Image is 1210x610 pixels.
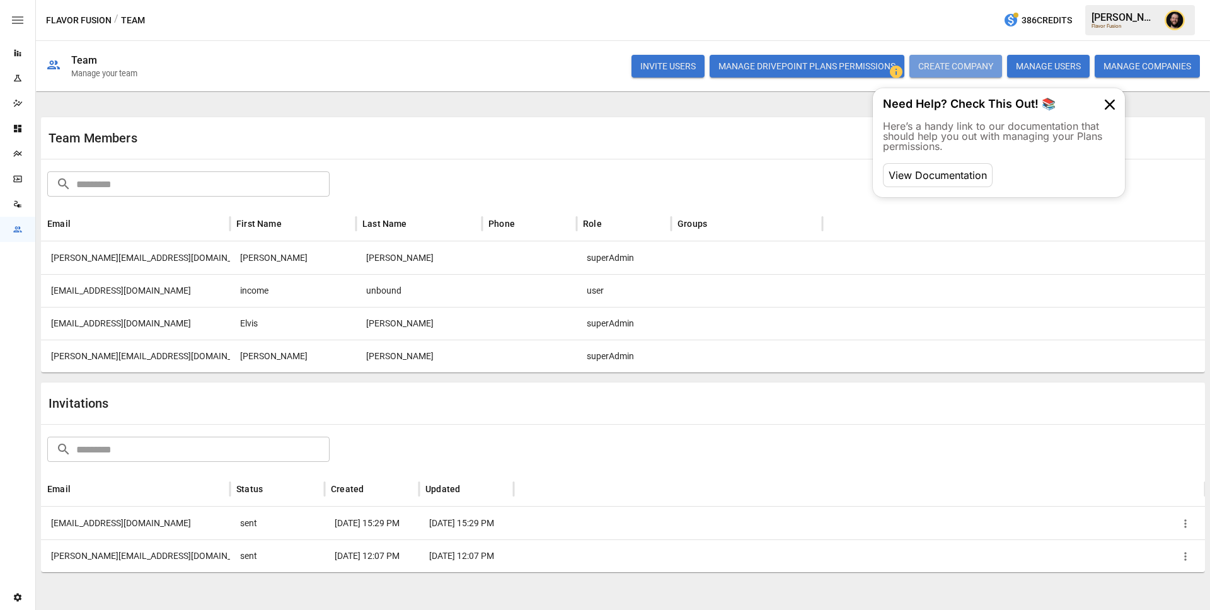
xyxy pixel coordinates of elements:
[325,539,419,572] div: 1/6/25 12:07 PM
[236,219,282,229] div: First Name
[1022,13,1072,28] span: 386 Credits
[236,484,263,494] div: Status
[283,215,301,233] button: Sort
[583,219,602,229] div: Role
[419,539,514,572] div: 1/6/25 12:07 PM
[49,130,623,146] div: Team Members
[1092,11,1157,23] div: [PERSON_NAME]
[41,507,230,539] div: franziska+1@bainbridgegrowth.com
[677,219,707,229] div: Groups
[603,215,621,233] button: Sort
[577,340,671,372] div: superAdmin
[230,507,325,539] div: sent
[1092,23,1157,29] div: Flavor Fusion
[577,241,671,274] div: superAdmin
[230,274,356,307] div: income
[577,307,671,340] div: superAdmin
[264,480,282,498] button: Sort
[1157,3,1192,38] button: Ciaran Nugent
[230,340,356,372] div: Cory
[356,340,482,372] div: Bogan
[631,55,705,78] button: INVITE USERS
[516,215,534,233] button: Sort
[230,539,325,572] div: sent
[49,396,623,411] div: Invitations
[356,241,482,274] div: Jacobson
[71,54,98,66] div: Team
[230,241,356,274] div: Dustin
[47,484,71,494] div: Email
[1095,55,1200,78] button: MANAGE COMPANIES
[356,307,482,340] div: Hoxha
[909,55,1002,78] button: CREATE COMPANY
[72,215,89,233] button: Sort
[577,274,671,307] div: user
[41,539,230,572] div: julie@drivepoint.io
[325,507,419,539] div: 12/18/24 15:29 PM
[425,484,460,494] div: Updated
[41,274,230,307] div: incomeunboundprogram@gmail.com
[46,13,112,28] button: Flavor Fusion
[41,307,230,340] div: elvis@bainbridgegrowth.com
[419,507,514,539] div: 12/18/24 15:29 PM
[365,480,383,498] button: Sort
[1165,10,1185,30] img: Ciaran Nugent
[71,69,137,78] div: Manage your team
[710,55,904,78] button: Manage Drivepoint Plans Permissions
[362,219,407,229] div: Last Name
[331,484,364,494] div: Created
[72,480,89,498] button: Sort
[1007,55,1090,78] button: MANAGE USERS
[408,215,426,233] button: Sort
[488,219,515,229] div: Phone
[356,274,482,307] div: unbound
[41,340,230,372] div: cory@bainbridgegrowth.com
[230,307,356,340] div: Elvis
[41,241,230,274] div: dustin@bainbridgegrowth.com
[998,9,1077,32] button: 386Credits
[47,219,71,229] div: Email
[461,480,479,498] button: Sort
[708,215,726,233] button: Sort
[114,13,118,28] div: /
